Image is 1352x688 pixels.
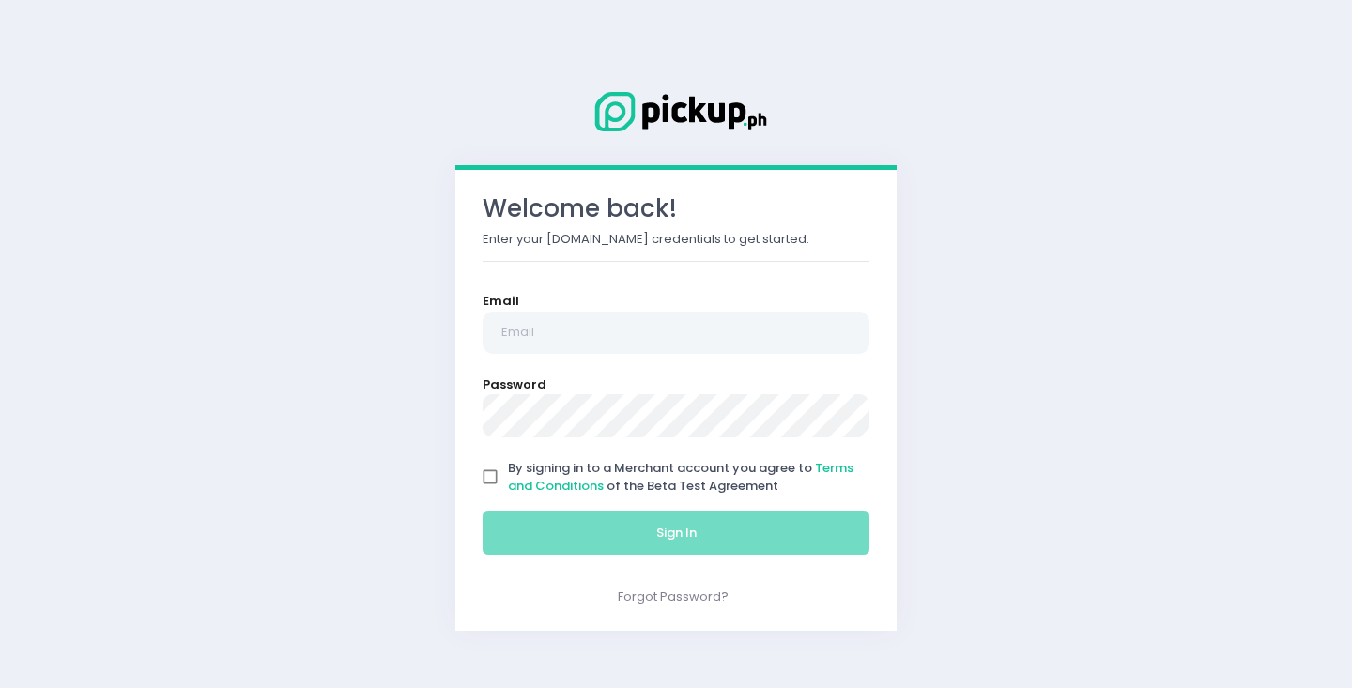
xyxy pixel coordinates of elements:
input: Email [483,312,869,355]
p: Enter your [DOMAIN_NAME] credentials to get started. [483,230,869,249]
button: Sign In [483,511,869,556]
label: Email [483,292,519,311]
span: Sign In [656,524,697,542]
a: Terms and Conditions [508,459,853,496]
label: Password [483,375,546,394]
span: By signing in to a Merchant account you agree to of the Beta Test Agreement [508,459,853,496]
img: Logo [582,88,770,135]
a: Forgot Password? [618,588,729,605]
h3: Welcome back! [483,194,869,223]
